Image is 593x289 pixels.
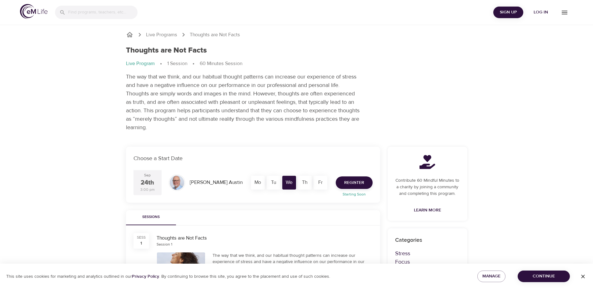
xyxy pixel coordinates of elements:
[137,235,146,240] div: SESS
[496,8,521,16] span: Sign Up
[68,6,138,19] input: Find programs, teachers, etc...
[395,249,460,258] p: Stress
[523,272,565,280] span: Continue
[526,7,556,18] button: Log in
[482,272,500,280] span: Manage
[200,60,242,67] p: 60 Minutes Session
[282,176,296,190] div: We
[411,205,444,216] a: Learn More
[344,179,364,187] span: Register
[146,31,177,38] a: Live Programs
[140,240,142,246] div: 1
[126,46,207,55] h1: Thoughts are Not Facts
[336,176,373,189] button: Register
[126,60,467,68] nav: breadcrumb
[141,178,154,187] div: 24th
[126,73,360,132] p: The way that we think, and our habitual thought patterns can increase our experience of stress an...
[528,8,553,16] span: Log in
[477,271,505,282] button: Manage
[298,176,312,190] div: Th
[190,31,240,38] p: Thoughts are Not Facts
[395,236,460,244] p: Categories
[518,271,570,282] button: Continue
[395,258,460,266] p: Focus
[493,7,523,18] button: Sign Up
[130,214,172,221] span: Sessions
[332,191,376,197] p: Starting Soon
[314,176,327,190] div: Fr
[20,4,48,19] img: logo
[251,176,265,190] div: Mo
[157,235,373,242] div: Thoughts are Not Facts
[140,187,155,192] div: 3:00 pm
[556,4,573,21] button: menu
[144,173,151,178] div: Sep
[187,176,245,189] div: [PERSON_NAME] Austin
[167,60,187,67] p: 1 Session
[132,274,159,279] a: Privacy Policy
[267,176,280,190] div: Tu
[414,206,441,214] span: Learn More
[126,31,467,38] nav: breadcrumb
[133,154,373,163] p: Choose a Start Date
[395,177,460,197] p: Contribute 60 Mindful Minutes to a charity by joining a community and completing this program.
[126,60,155,67] p: Live Program
[157,242,172,247] div: Session 1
